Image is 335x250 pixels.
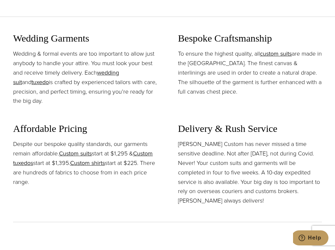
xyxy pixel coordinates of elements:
[178,49,322,96] p: To ensure the highest quality, all are made in the [GEOGRAPHIC_DATA]. The finest canvas & interli...
[13,123,157,134] h3: Affordable Pricing
[13,32,157,44] h3: Wedding Garments
[178,123,322,134] h3: Delivery & Rush Service
[178,32,322,44] h3: Bespoke Craftsmanship
[293,230,328,247] iframe: Opens a widget where you can chat to one of our agents
[59,149,92,158] a: Custom suits
[31,78,49,86] a: tuxedo
[70,159,105,167] a: Custom shirts
[13,139,157,187] p: Despite our bespoke quality standards, our garments remain affordable. start at $1,295 & start at...
[260,49,292,58] a: custom suits
[178,139,322,205] p: [PERSON_NAME] Custom has never missed a time sensitive deadline. Not after [DATE], not during Cov...
[13,49,157,106] p: Wedding & formal events are too important to allow just anybody to handle your attire. You must l...
[13,149,153,167] a: Custom tuxedos
[13,68,119,86] a: wedding suit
